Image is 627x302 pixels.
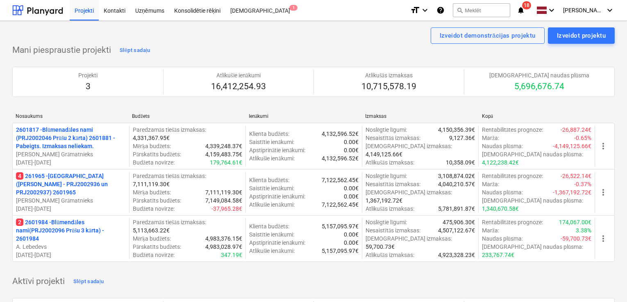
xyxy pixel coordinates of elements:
p: -37,965.28€ [211,205,242,213]
p: [DATE] - [DATE] [16,158,126,167]
p: 0.00€ [344,138,359,146]
button: Izveidot projektu [548,27,615,44]
p: Budžeta novirze : [133,251,175,259]
i: notifications [517,5,525,15]
p: Atlikušās izmaksas [361,71,416,79]
p: Nesaistītās izmaksas : [366,180,420,188]
p: 5,781,891.87€ [438,205,475,213]
p: Apstiprinātie ienākumi : [249,239,305,247]
p: Noslēgtie līgumi : [366,126,407,134]
p: 4,983,028.97€ [205,243,242,251]
p: [DEMOGRAPHIC_DATA] izmaksas : [366,142,452,150]
p: 1,367,192.72€ [366,196,402,205]
p: Rentabilitātes prognoze : [482,172,543,180]
p: [DEMOGRAPHIC_DATA] naudas plūsma : [482,243,583,251]
i: keyboard_arrow_down [605,5,615,15]
p: Klienta budžets : [249,130,289,138]
p: -59,700.73€ [561,234,591,243]
p: 10,715,578.19 [361,81,416,92]
p: 4,507,122.67€ [438,226,475,234]
span: more_vert [598,187,608,197]
i: keyboard_arrow_down [547,5,557,15]
p: 4,331,367.95€ [133,134,170,142]
p: 3 [78,81,98,92]
p: Atlikušie ienākumi [211,71,266,79]
p: Naudas plūsma : [482,142,523,150]
p: 7,149,084.58€ [205,196,242,205]
p: Saistītie ienākumi : [249,230,294,239]
p: 4,132,596.52€ [322,130,359,138]
p: Apstiprinātie ienākumi : [249,146,305,154]
p: 347.19€ [221,251,242,259]
p: Atlikušie ienākumi : [249,154,295,162]
p: [PERSON_NAME] Grāmatnieks [16,196,126,205]
p: Klienta budžets : [249,176,289,184]
p: Mērķa budžets : [133,234,171,243]
span: more_vert [598,234,608,243]
p: Mērķa budžets : [133,142,171,150]
p: -4,149,125.66€ [553,142,591,150]
p: [DEMOGRAPHIC_DATA] izmaksas : [366,188,452,196]
p: [DEMOGRAPHIC_DATA] naudas plūsma : [482,150,583,158]
span: 18 [522,1,531,9]
div: Izveidot demonstrācijas projektu [440,30,536,41]
span: search [457,7,463,14]
i: format_size [410,5,420,15]
p: -0.65% [574,134,591,142]
p: Marža : [482,180,499,188]
p: 5,113,663.22€ [133,226,170,234]
p: Mērķa budžets : [133,188,171,196]
p: Atlikušās izmaksas : [366,251,414,259]
div: Ienākumi [249,113,359,119]
p: 4,983,376.15€ [205,234,242,243]
p: 0.00€ [344,146,359,154]
p: Aktīvi projekti [12,276,65,287]
p: 4,132,596.52€ [322,154,359,162]
p: [PERSON_NAME] Grāmatnieks [16,150,126,158]
p: 10,358.09€ [446,158,475,167]
p: 1,340,670.58€ [482,205,519,213]
p: 233,767.74€ [482,251,514,259]
p: 3.38% [576,226,591,234]
p: Rentabilitātes prognoze : [482,126,543,134]
span: 2 [16,219,23,226]
p: Naudas plūsma : [482,188,523,196]
div: Nosaukums [16,113,125,119]
p: 4,923,328.23€ [438,251,475,259]
p: Nesaistītās izmaksas : [366,226,420,234]
p: Naudas plūsma : [482,234,523,243]
p: Paredzamās tiešās izmaksas : [133,218,206,226]
p: Noslēgtie līgumi : [366,218,407,226]
p: 0.00€ [344,192,359,201]
p: Atlikušās izmaksas : [366,158,414,167]
p: Pārskatīts budžets : [133,150,181,158]
div: Slēpt sadaļu [73,277,104,286]
div: Budžets [132,113,242,119]
p: 4,150,356.39€ [438,126,475,134]
p: 3,108,874.02€ [438,172,475,180]
span: [PERSON_NAME] Grāmatnieks [563,7,604,14]
p: -1,367,192.72€ [553,188,591,196]
button: Slēpt sadaļu [118,44,152,57]
p: 179,764.61€ [210,158,242,167]
div: 2601817 -Blūmenadāles nami (PRJ2002046 Prūšu 2 kārta) 2601881 - Pabeigts. Izmaksas neliekam.[PERS... [16,126,126,167]
p: [DATE] - [DATE] [16,205,126,213]
p: Marža : [482,226,499,234]
button: Izveidot demonstrācijas projektu [431,27,545,44]
iframe: Chat Widget [586,263,627,302]
p: Paredzamās tiešās izmaksas : [133,126,206,134]
p: 0.00€ [344,230,359,239]
p: 5,157,095.97€ [322,247,359,255]
p: Projekti [78,71,98,79]
p: 7,111,119.30€ [133,180,170,188]
p: -0.37% [574,180,591,188]
p: Saistītie ienākumi : [249,138,294,146]
div: Kopā [482,113,592,119]
p: Budžeta novirze : [133,158,175,167]
p: Atlikušie ienākumi : [249,201,295,209]
p: -26,887.24€ [561,126,591,134]
button: Slēpt sadaļu [71,275,106,288]
p: 4,040,210.57€ [438,180,475,188]
p: 7,122,562.45€ [322,176,359,184]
